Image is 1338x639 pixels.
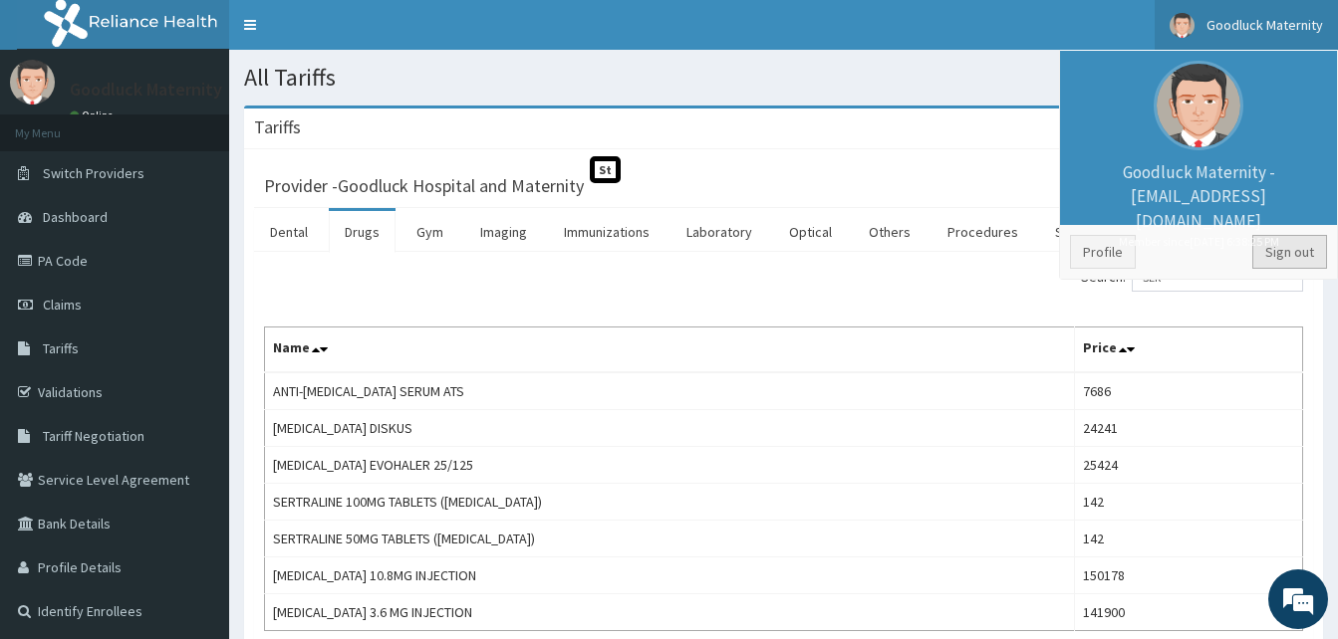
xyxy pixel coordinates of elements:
td: 142 [1074,484,1302,521]
a: Imaging [464,211,543,253]
a: Drugs [329,211,396,253]
td: 7686 [1074,372,1302,410]
td: 141900 [1074,594,1302,631]
a: Spa [1039,211,1094,253]
td: [MEDICAL_DATA] 10.8MG INJECTION [265,557,1075,594]
img: User Image [1170,13,1195,38]
h1: All Tariffs [244,65,1323,91]
img: User Image [1154,61,1243,150]
h3: Provider - Goodluck Hospital and Maternity [264,177,584,195]
a: Dental [254,211,324,253]
td: 25424 [1074,447,1302,484]
td: 142 [1074,521,1302,557]
a: Immunizations [548,211,666,253]
a: Profile [1070,235,1136,269]
a: Gym [401,211,459,253]
td: ANTI-[MEDICAL_DATA] SERUM ATS [265,372,1075,410]
td: [MEDICAL_DATA] DISKUS [265,410,1075,447]
span: Tariffs [43,339,79,357]
td: 150178 [1074,557,1302,594]
span: Dashboard [43,208,108,226]
a: Procedures [932,211,1034,253]
span: St [590,156,621,183]
td: 24241 [1074,410,1302,447]
span: We're online! [116,192,275,393]
th: Name [265,327,1075,373]
img: User Image [10,60,55,105]
td: SERTRALINE 100MG TABLETS ([MEDICAL_DATA]) [265,484,1075,521]
h3: Tariffs [254,118,301,136]
textarea: Type your message and hit 'Enter' [10,427,380,497]
a: Laboratory [670,211,768,253]
p: Goodluck Maternity [70,81,222,99]
span: Goodluck Maternity [1206,16,1323,34]
a: Optical [773,211,848,253]
span: Tariff Negotiation [43,427,144,445]
a: Sign out [1252,235,1327,269]
span: Claims [43,296,82,314]
td: [MEDICAL_DATA] EVOHALER 25/125 [265,447,1075,484]
th: Price [1074,327,1302,373]
a: Others [853,211,927,253]
div: Chat with us now [104,111,335,137]
img: d_794563401_company_1708531726252_794563401 [37,100,81,149]
div: Minimize live chat window [327,10,375,58]
a: Online [70,108,118,122]
td: SERTRALINE 50MG TABLETS ([MEDICAL_DATA]) [265,521,1075,557]
p: Goodluck Maternity - [EMAIL_ADDRESS][DOMAIN_NAME] [1070,160,1327,250]
span: Switch Providers [43,164,144,182]
td: [MEDICAL_DATA] 3.6 MG INJECTION [265,594,1075,631]
small: Member since [DATE] 6:38:25 PM [1070,233,1327,250]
